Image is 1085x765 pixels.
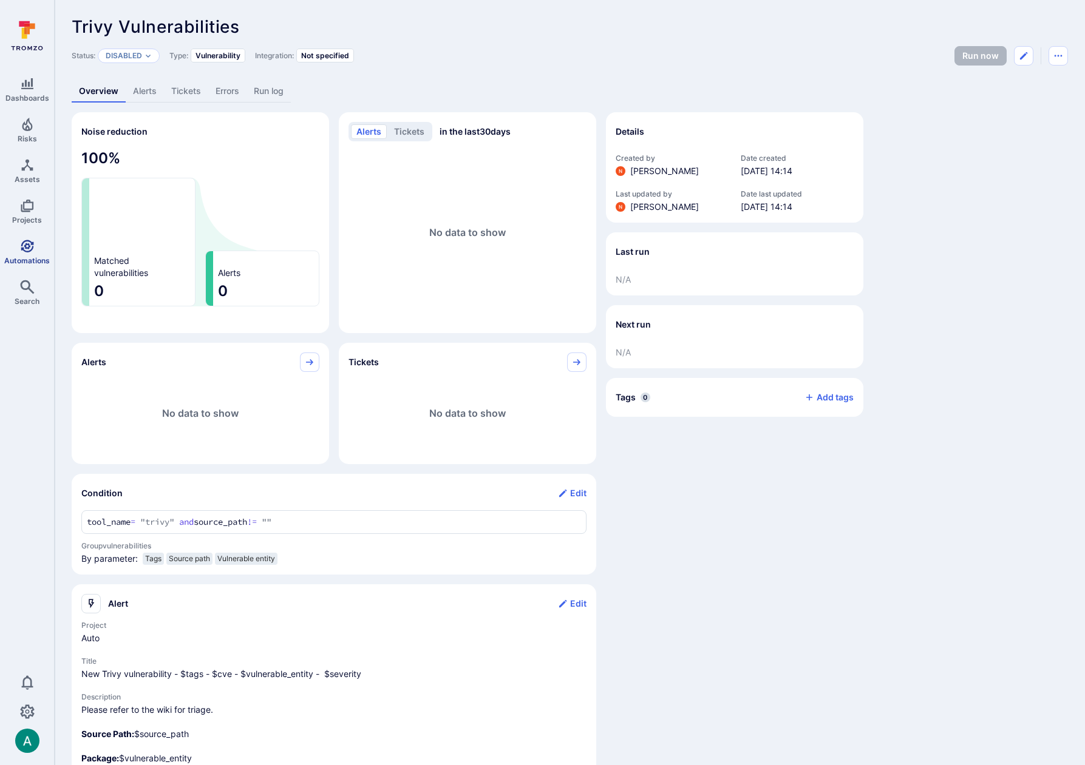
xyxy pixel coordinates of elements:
[191,49,245,62] div: Vulnerability
[741,201,854,213] span: [DATE] 14:14
[81,356,106,368] span: Alerts
[247,80,291,103] a: Run log
[616,391,636,403] h2: Tags
[81,729,134,739] b: Source Path:
[87,516,581,528] textarea: Add condition
[255,51,294,60] span: Integration:
[18,134,37,143] span: Risks
[218,267,240,279] span: Alerts
[94,281,190,301] span: 0
[606,112,863,223] section: Details widget
[616,126,644,138] h2: Details
[616,346,854,359] span: N/A
[795,388,854,407] button: Add tags
[72,51,95,60] span: Status:
[208,80,247,103] a: Errors
[15,729,39,753] img: ACg8ocLSa5mPYBaXNx3eFu_EmspyJX0laNWN7cXOFirfQ7srZveEpg=s96-c
[741,189,854,198] span: Date last updated
[81,487,123,499] h2: Condition
[616,318,651,331] h2: Next run
[15,297,39,306] span: Search
[218,281,314,301] span: 0
[351,124,387,139] button: alerts
[429,226,506,238] span: No data to show
[81,149,319,168] span: 100 %
[72,80,1068,103] div: Automation tabs
[606,305,863,368] section: Next run widget
[72,16,240,37] span: Trivy Vulnerabilities
[349,356,379,368] span: Tickets
[81,126,148,136] span: Noise reduction
[616,166,625,176] div: Neeren Patki
[741,153,854,163] span: Date created
[72,343,329,464] div: Alerts pie widget
[616,189,729,198] span: Last updated by
[741,165,854,177] span: [DATE] 14:14
[339,343,596,464] div: Tickets pie widget
[641,393,650,402] span: 0
[108,598,128,610] h2: Alert
[616,202,625,212] img: ACg8ocIprwjrgDQnDsNSk9Ghn5p5-B8DpAKWoJ5Gi9syOE4K59tr4Q=s96-c
[15,729,39,753] div: Arjan Dehar
[162,407,239,419] span: No data to show
[4,256,50,265] span: Automations
[145,554,162,564] span: Tags
[616,153,729,163] span: Created by
[389,124,430,139] button: tickets
[606,232,863,295] section: Last run widget
[558,594,587,613] button: Edit
[301,51,349,60] span: Not specified
[12,215,42,224] span: Projects
[429,407,506,419] span: No data to show
[630,165,699,177] span: [PERSON_NAME]
[606,378,863,417] div: Collapse tags
[558,484,587,503] button: Edit
[81,753,119,763] b: Package:
[5,93,49,103] span: Dashboards
[94,255,148,279] span: Matched vulnerabilities
[81,668,587,680] span: alert title
[81,692,587,701] span: Description
[169,51,188,60] span: Type:
[616,246,650,258] h2: Last run
[15,175,40,184] span: Assets
[440,126,511,138] span: in the last 30 days
[1049,46,1068,66] button: Automation menu
[106,51,142,61] button: Disabled
[81,541,587,550] span: Group vulnerabilities
[954,46,1007,66] button: Run automation
[72,474,596,575] section: Condition widget
[81,553,138,570] span: By parameter:
[145,52,152,59] button: Expand dropdown
[164,80,208,103] a: Tickets
[72,80,126,103] a: Overview
[630,201,699,213] span: [PERSON_NAME]
[81,632,587,644] span: alert project
[616,202,625,212] div: Neeren Patki
[339,112,596,333] div: Alerts/Tickets trend
[126,80,164,103] a: Alerts
[81,621,587,630] span: Project
[217,554,275,564] span: Vulnerable entity
[169,554,210,564] span: Source path
[81,656,587,666] span: Title
[1014,46,1033,66] button: Edit automation
[616,274,854,286] span: N/A
[616,166,625,176] img: ACg8ocIprwjrgDQnDsNSk9Ghn5p5-B8DpAKWoJ5Gi9syOE4K59tr4Q=s96-c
